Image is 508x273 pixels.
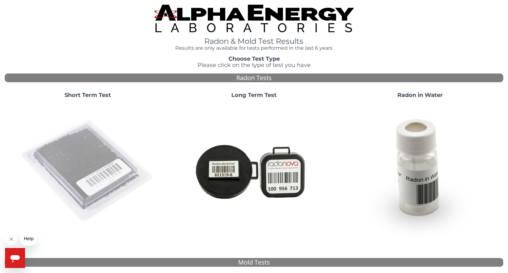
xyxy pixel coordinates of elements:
h4: Results are only available for tests performed in the last 6 years [154,45,354,51]
img: Radtrak2vsRadtrak3.jpg [186,104,321,238]
iframe: Close message [5,233,18,245]
img: ShortTerm.jpg [20,104,155,238]
strong: Long Term Test [231,92,277,99]
div: Radon Tests [5,73,503,83]
img: RadoninWater.jpg [353,104,488,238]
h1: Radon & Mold Test Results [154,37,354,45]
iframe: Button to launch messaging window [5,248,25,268]
strong: Choose Test Type [228,55,280,62]
img: TightCrop.jpg [154,5,354,32]
div: Mold Tests [5,258,503,267]
iframe: Message from company [20,232,37,245]
strong: Short Term Test [65,92,111,99]
span: Please click on the type of test you have [197,62,311,68]
strong: Radon in Water [397,92,443,99]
